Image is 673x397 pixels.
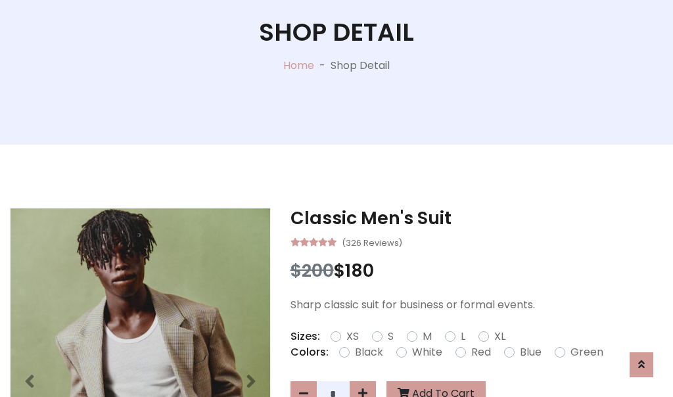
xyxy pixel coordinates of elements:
label: M [423,329,432,344]
p: Sharp classic suit for business or formal events. [290,297,663,313]
label: Green [570,344,603,360]
h3: $ [290,260,663,281]
label: Black [355,344,383,360]
h1: Shop Detail [259,18,414,47]
label: White [412,344,442,360]
p: Sizes: [290,329,320,344]
small: (326 Reviews) [342,234,402,250]
label: XL [494,329,505,344]
label: Red [471,344,491,360]
span: 180 [345,258,374,283]
a: Home [283,58,314,73]
label: L [461,329,465,344]
label: XS [346,329,359,344]
p: Colors: [290,344,329,360]
h3: Classic Men's Suit [290,208,663,229]
label: S [388,329,394,344]
p: Shop Detail [331,58,390,74]
span: $200 [290,258,334,283]
p: - [314,58,331,74]
label: Blue [520,344,542,360]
